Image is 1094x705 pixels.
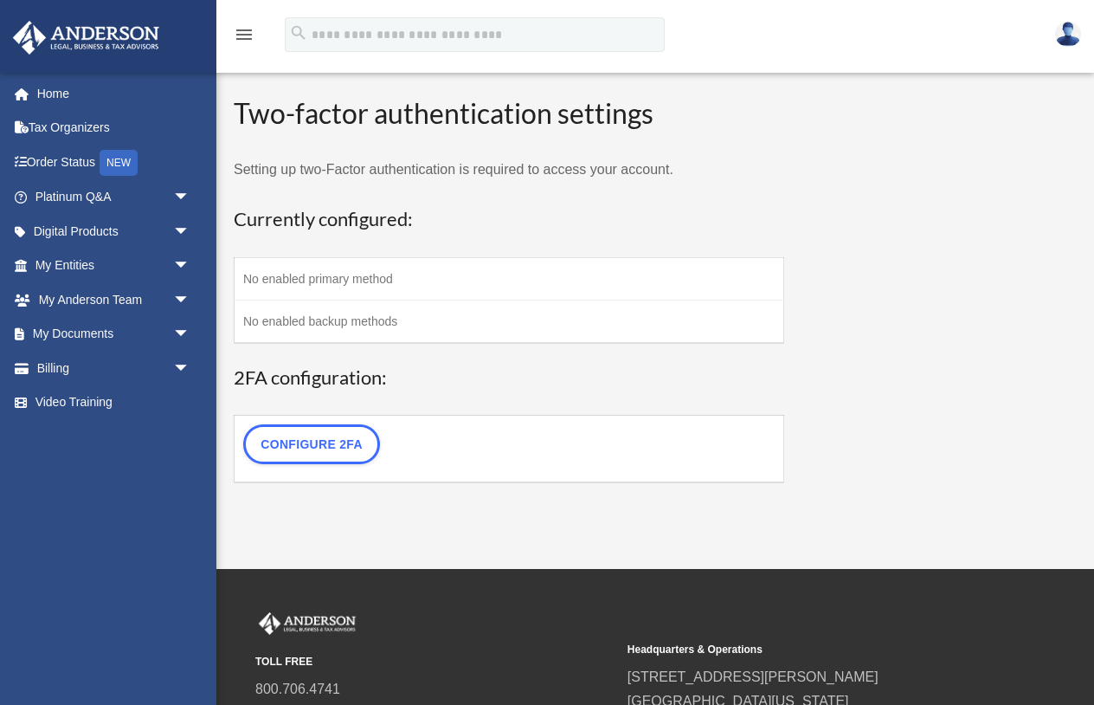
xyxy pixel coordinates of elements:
[234,94,784,133] h2: Two-factor authentication settings
[627,641,988,659] small: Headquarters & Operations
[173,317,208,352] span: arrow_drop_down
[12,351,216,385] a: Billingarrow_drop_down
[12,145,216,180] a: Order StatusNEW
[234,206,784,233] h3: Currently configured:
[12,180,216,215] a: Platinum Q&Aarrow_drop_down
[234,158,784,182] p: Setting up two-Factor authentication is required to access your account.
[173,282,208,318] span: arrow_drop_down
[289,23,308,42] i: search
[12,317,216,352] a: My Documentsarrow_drop_down
[627,669,878,684] a: [STREET_ADDRESS][PERSON_NAME]
[12,385,216,420] a: Video Training
[12,282,216,317] a: My Anderson Teamarrow_drop_down
[255,653,615,671] small: TOLL FREE
[12,111,216,146] a: Tax Organizers
[173,180,208,216] span: arrow_drop_down
[100,150,138,176] div: NEW
[12,249,216,283] a: My Entitiesarrow_drop_down
[234,24,254,45] i: menu
[173,214,208,249] span: arrow_drop_down
[235,257,784,300] td: No enabled primary method
[255,682,340,696] a: 800.706.4741
[255,612,359,635] img: Anderson Advisors Platinum Portal
[173,249,208,284] span: arrow_drop_down
[1055,22,1081,47] img: User Pic
[173,351,208,386] span: arrow_drop_down
[12,76,216,111] a: Home
[234,365,784,391] h3: 2FA configuration:
[12,214,216,249] a: Digital Productsarrow_drop_down
[8,21,164,55] img: Anderson Advisors Platinum Portal
[234,30,254,45] a: menu
[243,424,380,464] a: Configure 2FA
[235,300,784,343] td: No enabled backup methods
